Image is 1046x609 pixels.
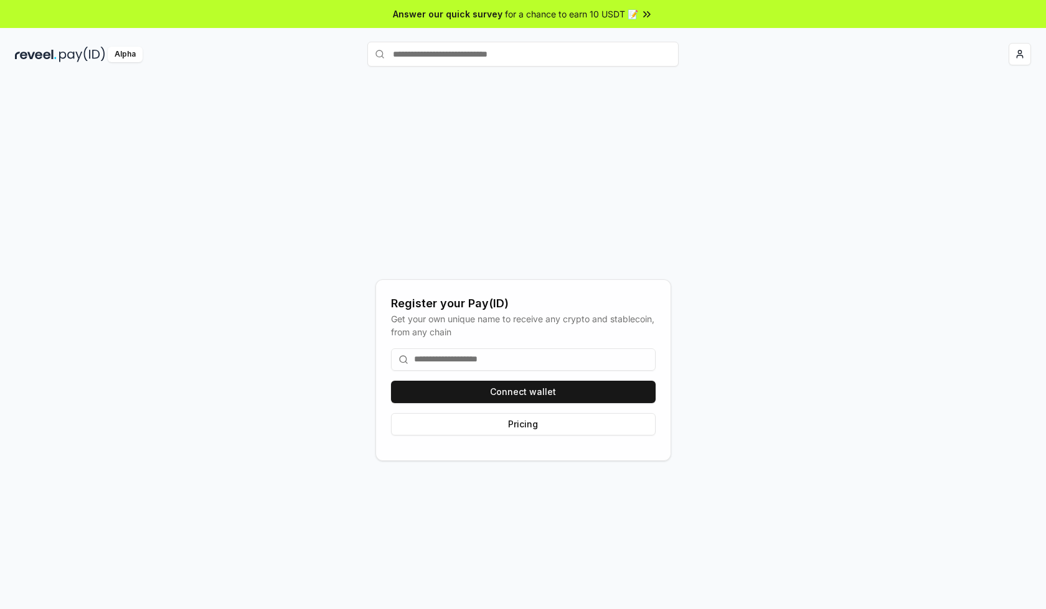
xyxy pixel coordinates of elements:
[391,295,656,312] div: Register your Pay(ID)
[391,413,656,435] button: Pricing
[391,312,656,338] div: Get your own unique name to receive any crypto and stablecoin, from any chain
[393,7,502,21] span: Answer our quick survey
[59,47,105,62] img: pay_id
[108,47,143,62] div: Alpha
[15,47,57,62] img: reveel_dark
[391,381,656,403] button: Connect wallet
[505,7,638,21] span: for a chance to earn 10 USDT 📝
